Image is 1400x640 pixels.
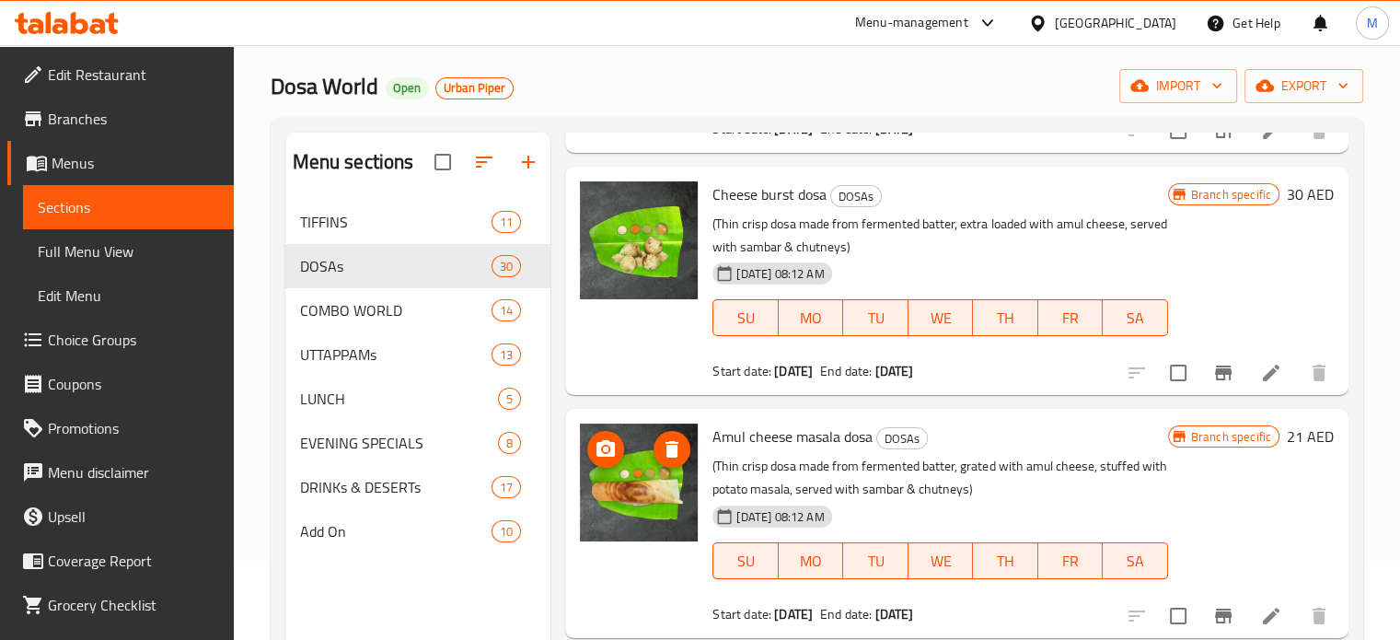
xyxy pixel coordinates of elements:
[300,255,492,277] div: DOSAs
[779,299,844,336] button: MO
[916,548,966,575] span: WE
[300,299,492,321] span: COMBO WORLD
[300,476,492,498] div: DRINKs & DESERTs
[843,299,908,336] button: TU
[729,508,831,526] span: [DATE] 08:12 AM
[23,273,234,318] a: Edit Menu
[285,288,551,332] div: COMBO WORLD14
[855,12,968,34] div: Menu-management
[712,423,873,450] span: Amul cheese masala dosa
[285,332,551,377] div: UTTAPPAMs13
[285,244,551,288] div: DOSAs30
[1046,305,1096,332] span: FR
[850,305,901,332] span: TU
[48,108,219,130] span: Branches
[712,359,771,383] span: Start date:
[300,388,499,410] span: LUNCH
[587,431,624,468] button: upload picture
[580,424,698,541] img: Amul cheese masala dosa
[721,548,770,575] span: SU
[285,192,551,561] nav: Menu sections
[820,359,872,383] span: End date:
[820,602,872,626] span: End date:
[712,542,778,579] button: SU
[300,432,499,454] span: EVENING SPECIALS
[499,390,520,408] span: 5
[721,305,770,332] span: SU
[1103,299,1168,336] button: SA
[7,495,234,539] a: Upsell
[492,258,520,275] span: 30
[1287,181,1334,207] h6: 30 AED
[7,406,234,450] a: Promotions
[285,465,551,509] div: DRINKs & DESERTs17
[1260,605,1282,627] a: Edit menu item
[1134,75,1222,98] span: import
[7,97,234,141] a: Branches
[774,602,813,626] b: [DATE]
[843,542,908,579] button: TU
[492,302,520,320] span: 14
[830,185,882,207] div: DOSAs
[1297,351,1341,395] button: delete
[386,77,428,99] div: Open
[38,196,219,218] span: Sections
[712,299,778,336] button: SU
[779,542,844,579] button: MO
[300,211,492,233] span: TIFFINS
[492,211,521,233] div: items
[654,431,690,468] button: delete image
[285,377,551,421] div: LUNCH5
[23,229,234,273] a: Full Menu View
[423,143,462,181] span: Select all sections
[1201,351,1245,395] button: Branch-specific-item
[48,506,219,528] span: Upsell
[7,450,234,495] a: Menu disclaimer
[875,602,914,626] b: [DATE]
[7,539,234,583] a: Coverage Report
[48,329,219,351] span: Choice Groups
[300,343,492,366] span: UTTAPPAMs
[48,373,219,395] span: Coupons
[712,455,1167,501] p: (Thin crisp dosa made from fermented batter, grated with amul cheese, stuffed with potato masala,...
[38,240,219,262] span: Full Menu View
[7,318,234,362] a: Choice Groups
[1103,542,1168,579] button: SA
[875,359,914,383] b: [DATE]
[492,343,521,366] div: items
[980,305,1031,332] span: TH
[498,432,521,454] div: items
[1038,299,1104,336] button: FR
[1110,548,1161,575] span: SA
[492,520,521,542] div: items
[712,213,1167,259] p: (Thin crisp dosa made from fermented batter, extra loaded with amul cheese, served with sambar & ...
[786,305,837,332] span: MO
[877,428,927,449] span: DOSAs
[436,80,513,96] span: Urban Piper
[293,148,414,176] h2: Menu sections
[712,602,771,626] span: Start date:
[876,427,928,449] div: DOSAs
[980,548,1031,575] span: TH
[774,359,813,383] b: [DATE]
[492,523,520,541] span: 10
[52,152,219,174] span: Menus
[7,52,234,97] a: Edit Restaurant
[580,181,698,299] img: Cheese burst dosa
[23,185,234,229] a: Sections
[492,299,521,321] div: items
[7,362,234,406] a: Coupons
[1259,75,1348,98] span: export
[1046,548,1096,575] span: FR
[285,509,551,553] div: Add On10
[300,520,492,542] span: Add On
[492,255,521,277] div: items
[1159,354,1198,392] span: Select to update
[1260,362,1282,384] a: Edit menu item
[38,285,219,307] span: Edit Menu
[1287,424,1334,449] h6: 21 AED
[1367,13,1378,33] span: M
